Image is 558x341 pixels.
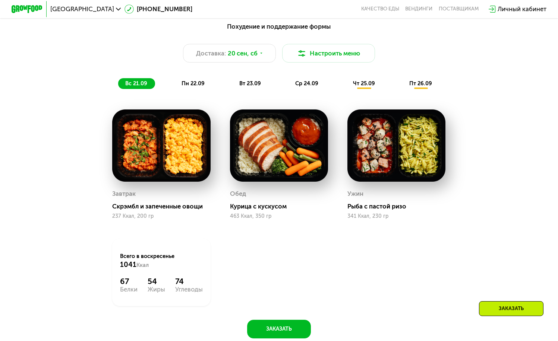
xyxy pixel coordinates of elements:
[120,277,138,286] div: 67
[353,80,375,87] span: чт 25.09
[409,80,432,87] span: пт 26.09
[228,49,258,58] span: 20 сен, сб
[347,188,363,200] div: Ужин
[247,320,311,338] button: Заказать
[182,80,205,87] span: пн 22.09
[120,286,138,293] div: Белки
[498,4,546,14] div: Личный кабинет
[175,277,203,286] div: 74
[230,203,334,210] div: Курица с кускусом
[124,4,192,14] a: [PHONE_NUMBER]
[50,6,114,12] span: [GEOGRAPHIC_DATA]
[136,262,149,268] span: Ккал
[239,80,261,87] span: вт 23.09
[125,80,147,87] span: вс 21.09
[112,203,217,210] div: Скрэмбл и запеченные овощи
[347,203,452,210] div: Рыба с пастой ризо
[196,49,226,58] span: Доставка:
[120,260,136,269] span: 1041
[148,277,165,286] div: 54
[282,44,375,63] button: Настроить меню
[175,286,203,293] div: Углеводы
[230,213,328,219] div: 463 Ккал, 350 гр
[479,301,543,316] div: Заказать
[112,188,136,200] div: Завтрак
[295,80,318,87] span: ср 24.09
[148,286,165,293] div: Жиры
[361,6,399,12] a: Качество еды
[405,6,432,12] a: Вендинги
[50,22,508,32] div: Похудение и поддержание формы
[120,252,203,270] div: Всего в воскресенье
[112,213,210,219] div: 237 Ккал, 200 гр
[439,6,479,12] div: поставщикам
[347,213,445,219] div: 341 Ккал, 230 гр
[230,188,246,200] div: Обед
